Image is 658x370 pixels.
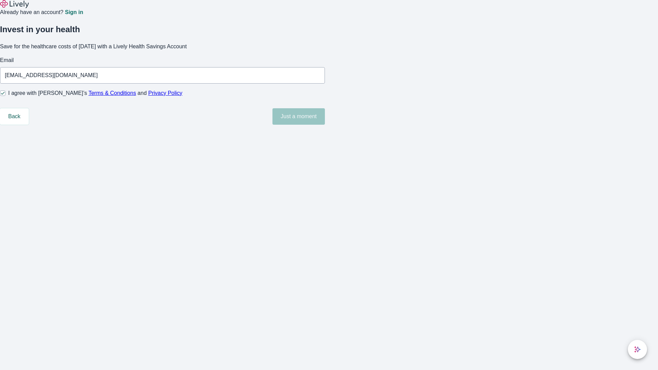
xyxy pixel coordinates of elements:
button: chat [628,340,647,359]
a: Terms & Conditions [88,90,136,96]
svg: Lively AI Assistant [634,346,641,353]
a: Sign in [65,10,83,15]
a: Privacy Policy [148,90,183,96]
span: I agree with [PERSON_NAME]’s and [8,89,182,97]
